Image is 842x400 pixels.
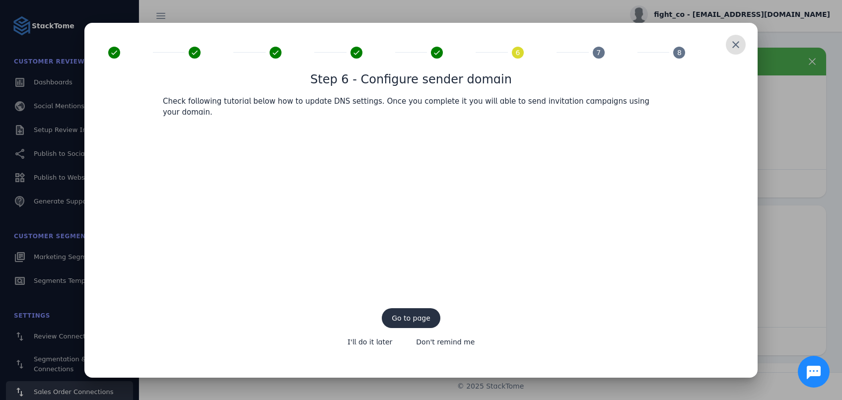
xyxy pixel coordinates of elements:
mat-icon: done [108,47,120,59]
mat-icon: done [351,47,362,59]
span: I'll do it later [348,338,393,345]
h1: Step 6 - Configure sender domain [310,70,512,88]
span: 6 [516,47,520,58]
span: 7 [596,47,601,58]
button: Don't remind me [406,332,485,352]
button: I'll do it later [338,332,403,352]
button: Go to page [382,308,440,328]
mat-icon: done [431,47,443,59]
span: 8 [677,47,682,58]
p: Check following tutorial below how to update DNS settings. Once you complete it you will able to ... [163,96,659,118]
mat-icon: done [270,47,281,59]
span: Don't remind me [416,338,475,345]
span: Go to page [392,315,430,322]
mat-icon: done [189,47,201,59]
